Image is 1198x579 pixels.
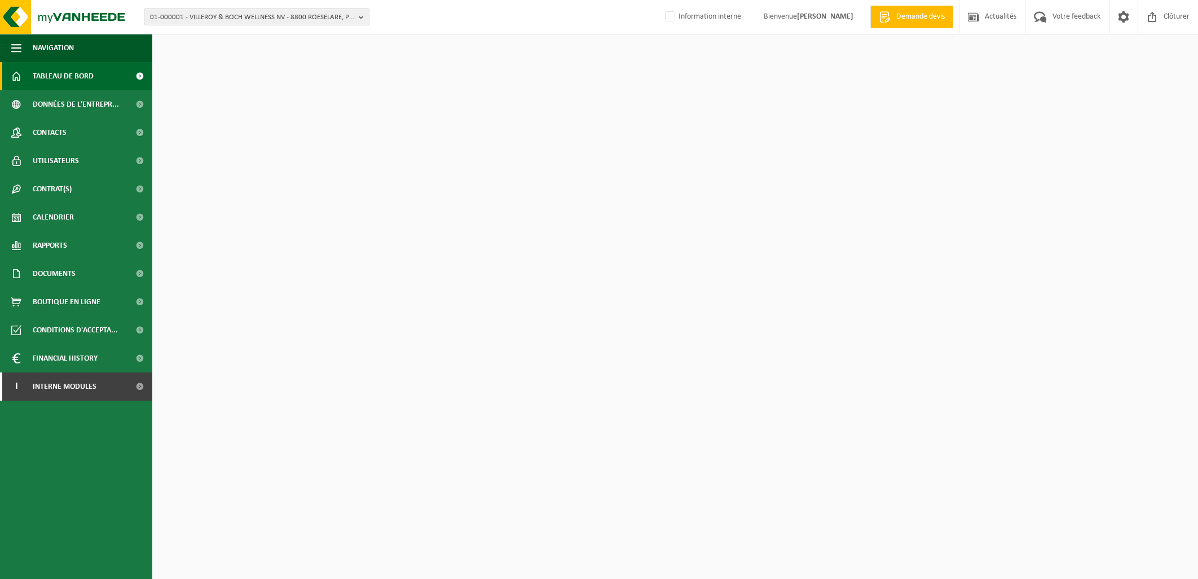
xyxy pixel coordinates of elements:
label: Information interne [663,8,741,25]
strong: [PERSON_NAME] [797,12,853,21]
span: Demande devis [893,11,948,23]
span: Calendrier [33,203,74,231]
a: Demande devis [870,6,953,28]
span: Utilisateurs [33,147,79,175]
span: Contacts [33,119,67,147]
span: Documents [33,260,76,288]
span: Navigation [33,34,74,62]
span: Tableau de bord [33,62,94,90]
span: 01-000001 - VILLEROY & BOCH WELLNESS NV - 8800 ROESELARE, POPULIERSTRAAT 1 [150,9,354,26]
span: Conditions d'accepta... [33,316,118,344]
span: Données de l'entrepr... [33,90,119,119]
button: 01-000001 - VILLEROY & BOCH WELLNESS NV - 8800 ROESELARE, POPULIERSTRAAT 1 [144,8,369,25]
span: Boutique en ligne [33,288,100,316]
span: Rapports [33,231,67,260]
span: Contrat(s) [33,175,72,203]
span: Interne modules [33,372,96,401]
span: Financial History [33,344,98,372]
span: I [11,372,21,401]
